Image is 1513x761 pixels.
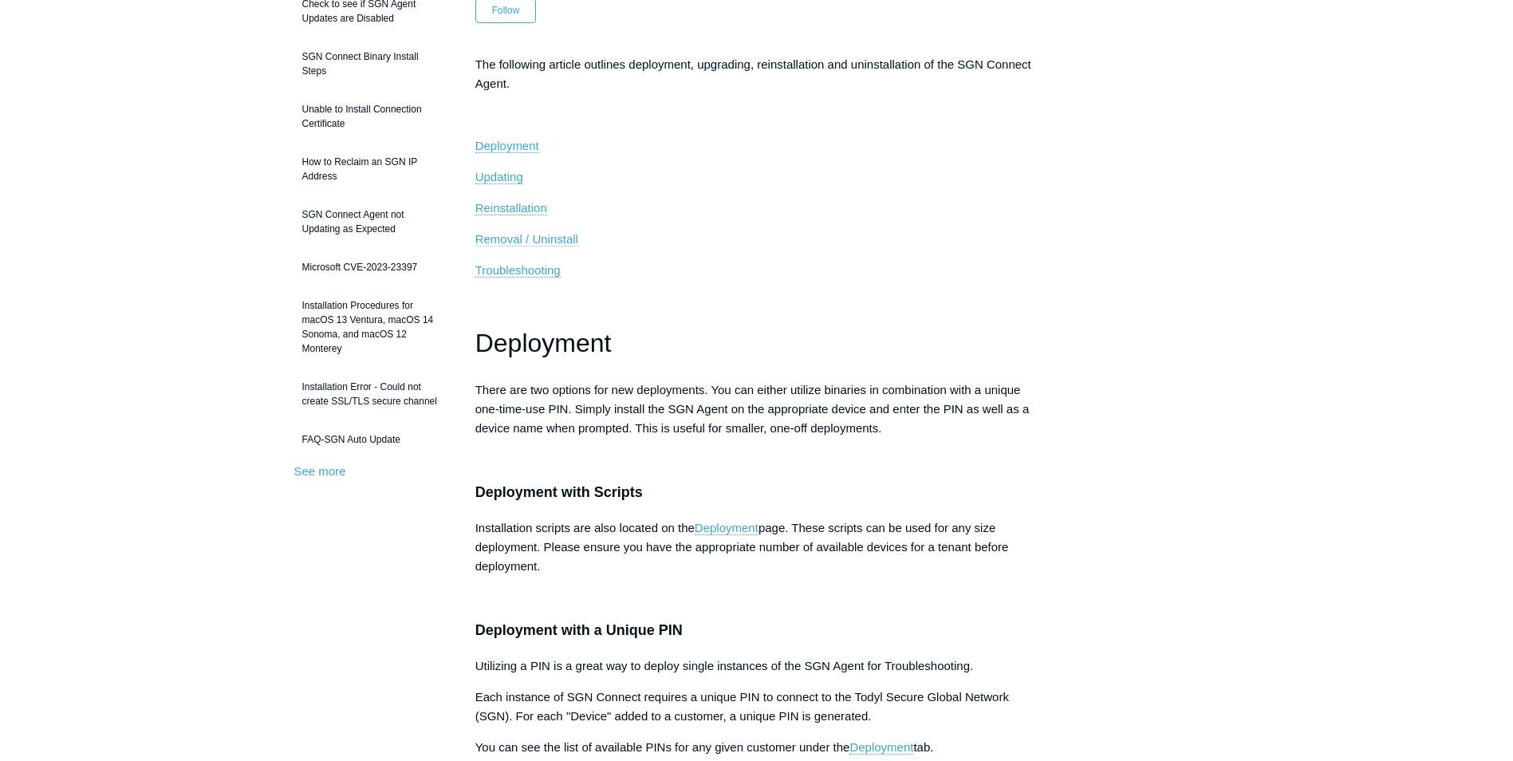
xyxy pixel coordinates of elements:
a: See more [294,464,346,478]
span: There are two options for new deployments. You can either utilize binaries in combination with a ... [475,383,1030,435]
a: Installation Error - Could not create SSL/TLS secure channel [294,372,451,416]
span: Troubleshooting [475,263,561,277]
span: The following article outlines deployment, upgrading, reinstallation and uninstallation of the SG... [475,57,1031,90]
a: How to Reclaim an SGN IP Address [294,147,451,191]
a: Deployment [695,521,758,535]
a: Microsoft CVE-2023-23397 [294,252,451,282]
span: You can see the list of available PINs for any given customer under the [475,740,850,754]
a: Deployment [849,740,913,755]
span: page. These scripts can be used for any size deployment. Please ensure you have the appropriate n... [475,521,1009,573]
span: tab. [913,740,933,754]
span: Deployment [475,329,612,357]
a: Removal / Uninstall [475,232,578,246]
a: Reinstallation [475,201,547,215]
span: Each instance of SGN Connect requires a unique PIN to connect to the Todyl Secure Global Network ... [475,690,1009,723]
a: Unable to Install Connection Certificate [294,94,451,139]
span: Deployment with Scripts [475,484,643,500]
span: Deployment [475,139,539,152]
a: Deployment [475,139,539,153]
span: Updating [475,170,523,183]
a: FAQ-SGN Auto Update [294,424,451,455]
span: Utilizing a PIN is a great way to deploy single instances of the SGN Agent for Troubleshooting. [475,659,974,672]
span: Installation scripts are also located on the [475,521,695,534]
a: Updating [475,170,523,184]
a: SGN Connect Agent not Updating as Expected [294,199,451,244]
span: Deployment with a Unique PIN [475,622,683,638]
a: Troubleshooting [475,263,561,278]
a: Installation Procedures for macOS 13 Ventura, macOS 14 Sonoma, and macOS 12 Monterey [294,290,451,364]
a: SGN Connect Binary Install Steps [294,41,451,86]
span: Removal / Uninstall [475,232,578,246]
